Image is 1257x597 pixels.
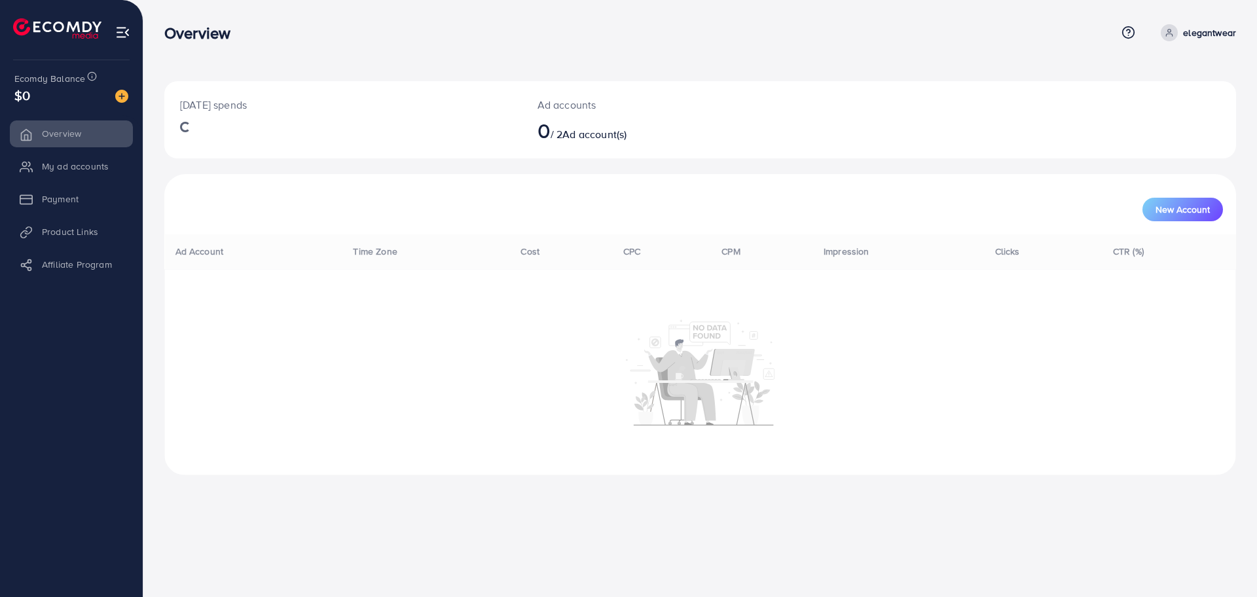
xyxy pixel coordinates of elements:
[14,72,85,85] span: Ecomdy Balance
[562,127,627,141] span: Ad account(s)
[537,97,774,113] p: Ad accounts
[180,97,506,113] p: [DATE] spends
[13,18,101,39] img: logo
[14,86,30,105] span: $0
[1156,24,1236,41] a: elegantwear
[1142,198,1223,221] button: New Account
[537,118,774,143] h2: / 2
[115,90,128,103] img: image
[164,24,241,43] h3: Overview
[537,115,551,145] span: 0
[1156,205,1210,214] span: New Account
[1183,25,1236,41] p: elegantwear
[115,25,130,40] img: menu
